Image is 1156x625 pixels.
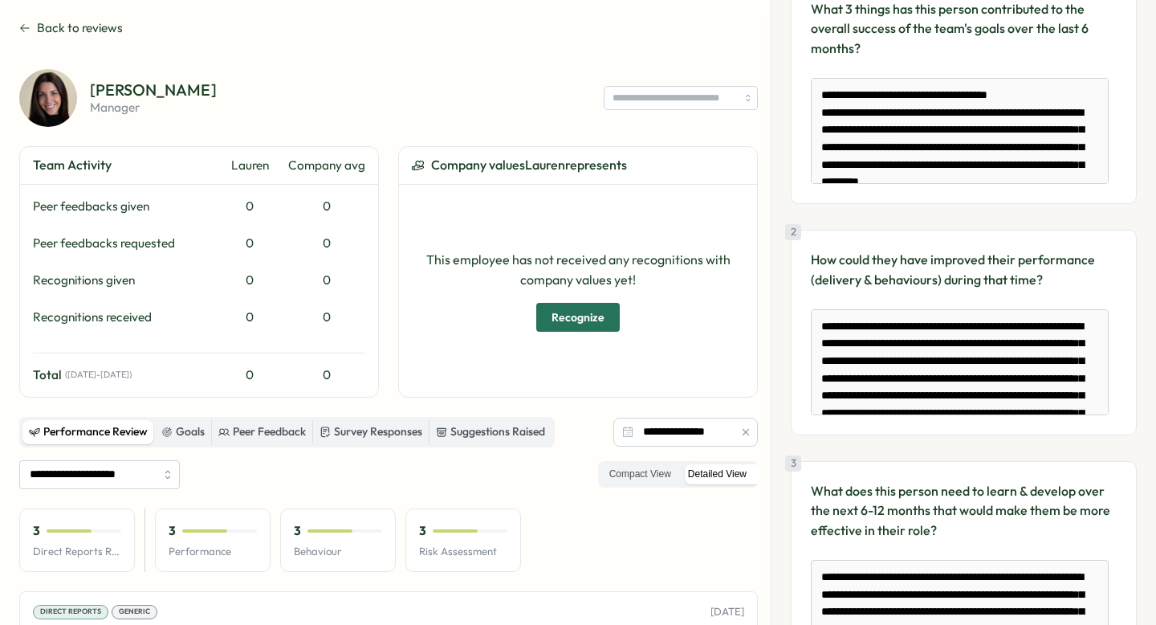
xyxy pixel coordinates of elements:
[320,423,422,441] div: Survey Responses
[288,272,365,289] div: 0
[419,545,507,559] p: Risk Assessment
[218,235,282,252] div: 0
[33,545,121,559] p: Direct Reports Review Avg
[218,272,282,289] div: 0
[161,423,205,441] div: Goals
[218,366,282,384] div: 0
[33,155,211,175] div: Team Activity
[288,366,365,384] div: 0
[412,250,744,290] p: This employee has not received any recognitions with company values yet!
[680,464,755,484] label: Detailed View
[601,464,679,484] label: Compact View
[33,198,211,215] div: Peer feedbacks given
[29,423,148,441] div: Performance Review
[37,19,123,37] span: Back to reviews
[33,308,211,326] div: Recognitions received
[90,82,217,98] p: [PERSON_NAME]
[419,522,426,540] p: 3
[33,522,40,540] p: 3
[288,198,365,215] div: 0
[552,304,604,331] span: Recognize
[710,605,744,619] p: [DATE]
[288,308,365,326] div: 0
[218,157,282,174] div: Lauren
[811,481,1117,541] p: What does this person need to learn & develop over the next 6-12 months that would make them be m...
[294,545,382,559] p: Behaviour
[218,308,282,326] div: 0
[33,235,211,252] div: Peer feedbacks requested
[288,157,365,174] div: Company avg
[218,423,306,441] div: Peer Feedback
[33,605,108,619] div: Direct Reports
[218,198,282,215] div: 0
[785,224,801,240] div: 2
[19,69,77,127] img: Lauren Hymanson
[33,366,62,384] span: Total
[19,19,123,37] button: Back to reviews
[431,155,627,175] span: Company values Lauren represents
[169,522,176,540] p: 3
[169,545,257,559] p: Performance
[65,370,132,380] span: ( [DATE] - [DATE] )
[536,303,620,332] button: Recognize
[288,235,365,252] div: 0
[785,455,801,472] div: 3
[811,250,1117,290] p: How could they have improved their performance (delivery & behaviours) during that time?
[436,423,545,441] div: Suggestions Raised
[33,272,211,289] div: Recognitions given
[90,101,217,113] p: manager
[294,522,301,540] p: 3
[112,605,157,619] div: Generic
